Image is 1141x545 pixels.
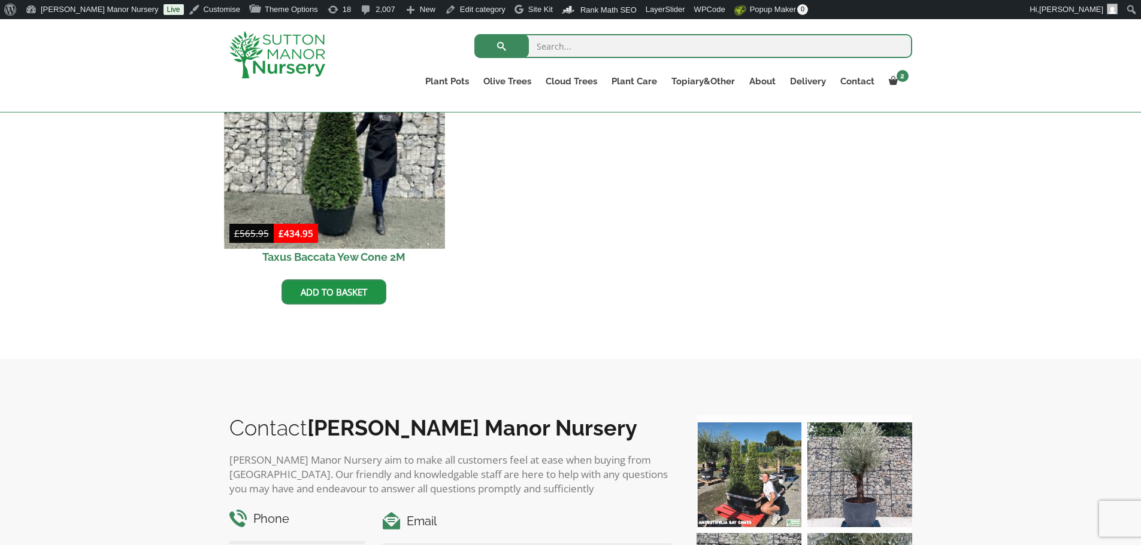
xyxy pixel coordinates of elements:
[897,70,909,82] span: 2
[528,5,553,14] span: Site Kit
[882,73,912,90] a: 2
[279,227,284,239] span: £
[234,227,240,239] span: £
[783,73,833,90] a: Delivery
[229,31,325,78] img: logo
[604,73,664,90] a: Plant Care
[476,73,538,90] a: Olive Trees
[474,34,912,58] input: Search...
[833,73,882,90] a: Contact
[224,28,444,248] img: Taxus Baccata Yew Cone 2M
[234,227,269,239] bdi: 565.95
[164,4,184,15] a: Live
[742,73,783,90] a: About
[229,453,673,496] p: [PERSON_NAME] Manor Nursery aim to make all customers feel at ease when buying from [GEOGRAPHIC_D...
[282,279,386,305] a: Add to basket: “Taxus Baccata Yew Cone 2M”
[229,415,673,440] h2: Contact
[229,510,365,528] h4: Phone
[279,227,313,239] bdi: 434.95
[664,73,742,90] a: Topiary&Other
[383,512,672,531] h4: Email
[418,73,476,90] a: Plant Pots
[307,415,637,440] b: [PERSON_NAME] Manor Nursery
[580,5,637,14] span: Rank Math SEO
[807,422,912,527] img: A beautiful multi-stem Spanish Olive tree potted in our luxurious fibre clay pots 😍😍
[697,422,801,527] img: Our elegant & picturesque Angustifolia Cones are an exquisite addition to your Bay Tree collectio...
[1039,5,1103,14] span: [PERSON_NAME]
[229,34,440,270] a: Sale! Taxus Baccata Yew Cone 2M
[797,4,808,15] span: 0
[229,243,440,270] h2: Taxus Baccata Yew Cone 2M
[538,73,604,90] a: Cloud Trees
